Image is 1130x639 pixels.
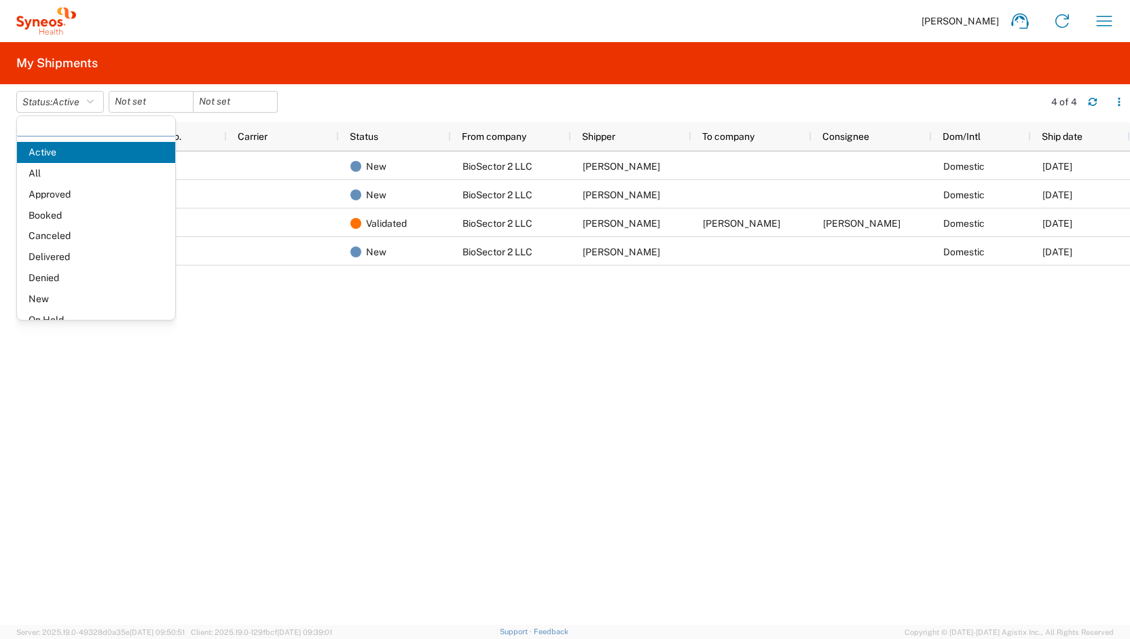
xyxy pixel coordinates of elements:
span: New [366,238,386,266]
span: [DATE] 09:39:01 [277,628,332,636]
span: BioSector 2 LLC [462,218,532,229]
span: BioSector 2 LLC [462,247,532,257]
a: Support [500,627,534,636]
button: Status:Active [16,91,104,113]
span: Active [17,142,175,163]
span: Client: 2025.19.0-129fbcf [191,628,332,636]
span: [DATE] 09:50:51 [130,628,185,636]
span: Grace Hennigan [583,161,660,172]
span: Canceled [17,225,175,247]
span: Approved [17,184,175,205]
span: Status [350,131,378,142]
span: New [17,289,175,310]
span: Active [52,96,79,107]
span: New [366,152,386,181]
span: Delivered [17,247,175,268]
span: Server: 2025.19.0-49328d0a35e [16,628,185,636]
span: Grace Hennigan [583,189,660,200]
span: Shipper [582,131,615,142]
span: Domestic [943,161,985,172]
span: 09/09/2025 [1042,247,1072,257]
span: Grace Hennigan [703,218,780,229]
div: 4 of 4 [1051,96,1077,108]
span: On Hold [17,310,175,331]
span: Grace Hennigan [823,218,900,229]
span: Dom/Intl [943,131,981,142]
span: [PERSON_NAME] [922,15,999,27]
span: 09/09/2025 [1042,189,1072,200]
span: Domestic [943,189,985,200]
span: Ship date [1042,131,1082,142]
span: Domestic [943,218,985,229]
input: Not set [109,92,193,112]
span: Consignee [822,131,869,142]
a: Feedback [534,627,568,636]
span: From company [462,131,526,142]
h2: My Shipments [16,55,98,71]
span: New [366,181,386,209]
span: Grace Hennigan [583,247,660,257]
span: Carrier [238,131,268,142]
span: Denied [17,268,175,289]
span: To company [702,131,754,142]
span: 09/09/2025 [1042,218,1072,229]
span: Validated [366,209,407,238]
span: Domestic [943,247,985,257]
span: Booked [17,205,175,226]
input: Not set [194,92,277,112]
span: All [17,163,175,184]
span: BioSector 2 LLC [462,189,532,200]
span: Copyright © [DATE]-[DATE] Agistix Inc., All Rights Reserved [905,626,1114,638]
span: Grace Hennigan [583,218,660,229]
span: 09/09/2025 [1042,161,1072,172]
span: BioSector 2 LLC [462,161,532,172]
